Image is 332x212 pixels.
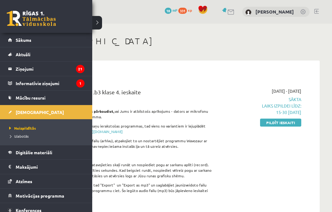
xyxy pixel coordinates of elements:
p: Lejuplādējiet programmas failu (arhīvu), atpakojiet to un nostartējiet programmu Wavozaur ar dubu... [46,138,213,149]
a: Mācību resursi [8,91,85,105]
span: Motivācijas programma [16,193,64,198]
span: [DATE] - [DATE] [272,88,301,94]
a: Maksājumi [8,160,85,174]
a: [URL][DOMAIN_NAME] [84,129,123,134]
span: [DEMOGRAPHIC_DATA] [16,109,64,115]
a: Informatīvie ziņojumi1 [8,76,85,90]
span: 18 [165,8,172,14]
img: Viktorija Suseja [245,9,251,15]
span: Atzīmes [16,179,32,184]
p: Startējiet programmu, sagatavojieties skaļi runāt un nospiediet pogu ar sarkanu aplīti (record). ... [46,162,213,179]
p: Ja Jums datorā nav savas skaņu ierakstošas programmas, tad viens no variantiem ir lejuplādēt prog... [46,123,213,134]
span: xp [188,8,192,13]
a: 18 mP [165,8,177,13]
a: Aktuāli [8,47,85,61]
p: Izvēlaties no izvēlnes "File", tad "Export" un "Export as mp3" un saglabājiet jaunizveidoto failu... [46,182,213,199]
span: Sākums [16,37,31,43]
p: Laiks izpildei līdz: 15-30 [DATE] [222,103,301,116]
span: Aktuāli [16,52,30,57]
span: Izlabotās [8,134,29,139]
h1: [DEMOGRAPHIC_DATA] [37,36,320,46]
span: Neizpildītās [8,126,36,131]
legend: Informatīvie ziņojumi [16,76,85,90]
a: Rīgas 1. Tālmācības vidusskola [7,11,56,26]
i: 21 [76,65,85,73]
p: vai Jums ir atbilstošs aprīkojums - dators ar mikrofonu un skaņu ierakstoša programma. [46,108,213,120]
a: 331 xp [178,8,195,13]
span: 331 [178,8,187,14]
a: Sākums [8,33,85,47]
a: Neizpildītās [8,125,86,131]
span: Mācību resursi [16,95,45,100]
a: [PERSON_NAME] [255,9,294,15]
a: Motivācijas programma [8,189,85,203]
i: 1 [76,79,85,88]
legend: Ziņojumi [16,62,85,76]
a: Ziņojumi21 [8,62,85,76]
a: Izlabotās [8,133,86,139]
span: Sākta [222,96,301,116]
a: [DEMOGRAPHIC_DATA] [8,105,85,119]
a: Atzīmes [8,174,85,188]
div: Angļu valoda JK 11.b3 klase 4. ieskaite [46,88,213,99]
span: mP [172,8,177,13]
legend: Maksājumi [16,160,85,174]
a: Digitālie materiāli [8,145,85,159]
a: Pildīt ieskaiti [260,119,301,127]
span: Digitālie materiāli [16,150,52,155]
